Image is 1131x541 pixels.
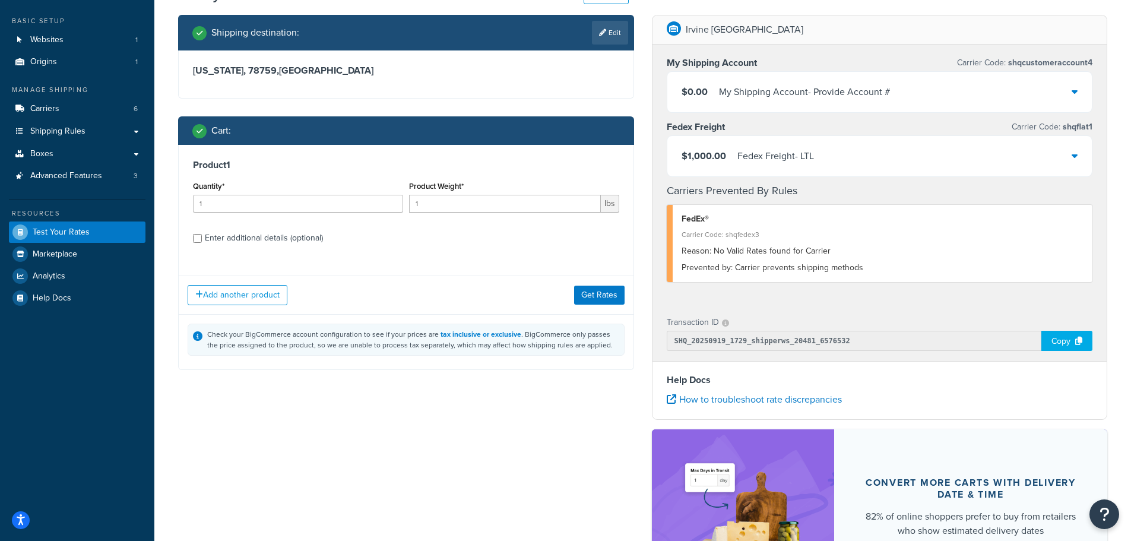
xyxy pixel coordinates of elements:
[682,226,1084,243] div: Carrier Code: shqfedex3
[193,65,619,77] h3: [US_STATE], 78759 , [GEOGRAPHIC_DATA]
[9,287,145,309] a: Help Docs
[9,85,145,95] div: Manage Shipping
[9,165,145,187] li: Advanced Features
[682,85,708,99] span: $0.00
[193,159,619,171] h3: Product 1
[667,183,1093,199] h4: Carriers Prevented By Rules
[193,195,403,213] input: 0
[1060,121,1092,133] span: shqflat1
[9,243,145,265] a: Marketplace
[205,230,323,246] div: Enter additional details (optional)
[682,211,1084,227] div: FedEx®
[30,171,102,181] span: Advanced Features
[719,84,890,100] div: My Shipping Account - Provide Account #
[682,243,1084,260] div: No Valid Rates found for Carrier
[1041,331,1092,351] div: Copy
[9,265,145,287] a: Analytics
[667,314,719,331] p: Transaction ID
[1089,499,1119,529] button: Open Resource Center
[667,393,842,406] a: How to troubleshoot rate discrepancies
[9,16,145,26] div: Basic Setup
[30,35,64,45] span: Websites
[9,165,145,187] a: Advanced Features3
[601,195,619,213] span: lbs
[135,35,138,45] span: 1
[957,55,1092,71] p: Carrier Code:
[1012,119,1092,135] p: Carrier Code:
[33,271,65,281] span: Analytics
[592,21,628,45] a: Edit
[135,57,138,67] span: 1
[30,57,57,67] span: Origins
[409,182,464,191] label: Product Weight*
[682,260,1084,276] div: Carrier prevents shipping methods
[30,104,59,114] span: Carriers
[863,510,1079,538] div: 82% of online shoppers prefer to buy from retailers who show estimated delivery dates
[211,27,299,38] h2: Shipping destination :
[9,98,145,120] a: Carriers6
[667,373,1093,387] h4: Help Docs
[33,227,90,238] span: Test Your Rates
[682,245,711,257] span: Reason:
[682,261,733,274] span: Prevented by:
[863,477,1079,501] div: Convert more carts with delivery date & time
[33,293,71,303] span: Help Docs
[9,208,145,219] div: Resources
[134,104,138,114] span: 6
[211,125,231,136] h2: Cart :
[9,51,145,73] a: Origins1
[9,29,145,51] a: Websites1
[441,329,521,340] a: tax inclusive or exclusive
[409,195,601,213] input: 0.00
[9,222,145,243] a: Test Your Rates
[33,249,77,260] span: Marketplace
[667,121,725,133] h3: Fedex Freight
[9,98,145,120] li: Carriers
[134,171,138,181] span: 3
[686,21,803,38] p: Irvine [GEOGRAPHIC_DATA]
[667,57,757,69] h3: My Shipping Account
[30,149,53,159] span: Boxes
[9,51,145,73] li: Origins
[193,234,202,243] input: Enter additional details (optional)
[574,286,625,305] button: Get Rates
[9,29,145,51] li: Websites
[30,126,85,137] span: Shipping Rules
[207,329,619,350] div: Check your BigCommerce account configuration to see if your prices are . BigCommerce only passes ...
[682,149,726,163] span: $1,000.00
[188,285,287,305] button: Add another product
[9,143,145,165] a: Boxes
[737,148,814,164] div: Fedex Freight - LTL
[193,182,224,191] label: Quantity*
[1006,56,1092,69] span: shqcustomeraccount4
[9,121,145,143] a: Shipping Rules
